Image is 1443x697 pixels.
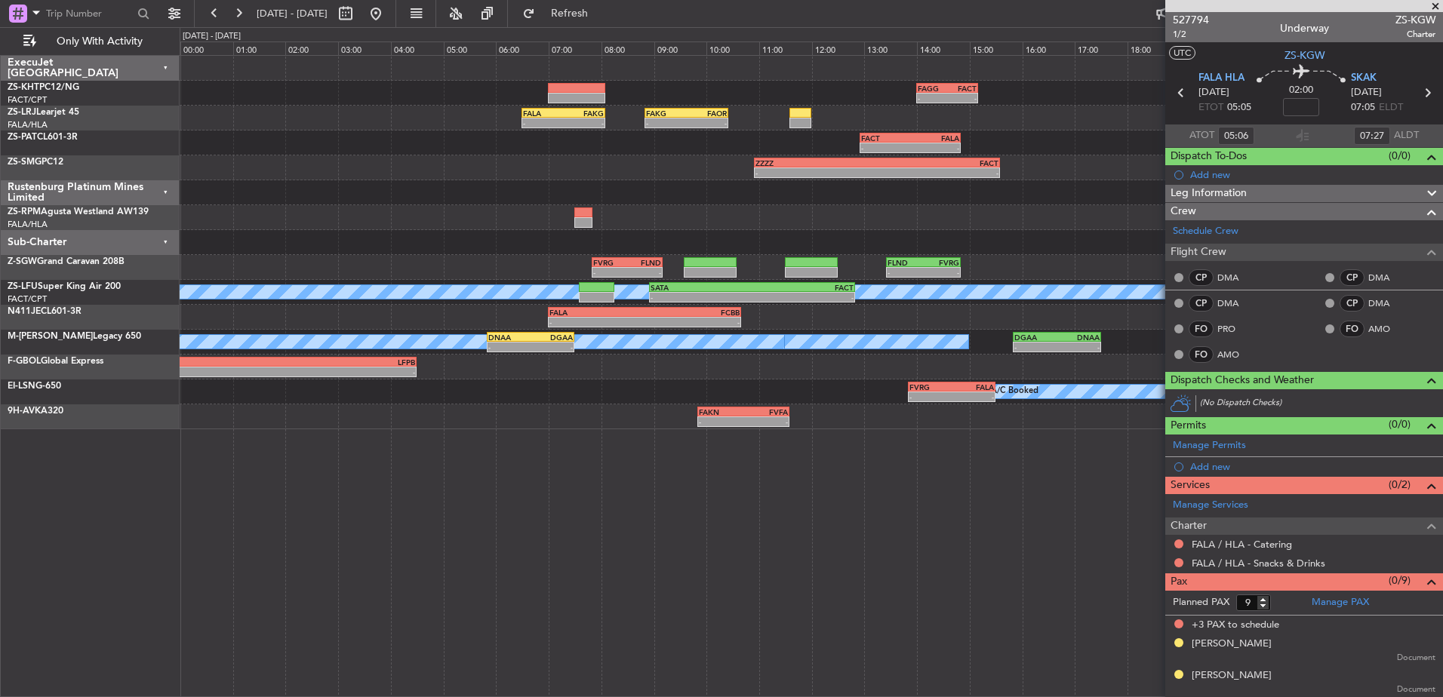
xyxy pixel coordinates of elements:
[564,109,604,118] div: FAKG
[909,392,952,401] div: -
[1217,271,1251,284] a: DMA
[1227,100,1251,115] span: 05:05
[549,41,602,55] div: 07:00
[1192,637,1272,652] div: [PERSON_NAME]
[1289,83,1313,98] span: 02:00
[549,308,645,317] div: FALA
[8,293,47,305] a: FACT/CPT
[1340,269,1365,286] div: CP
[8,158,42,167] span: ZS-SMG
[1189,128,1214,143] span: ATOT
[257,7,328,20] span: [DATE] - [DATE]
[646,118,686,127] div: -
[8,83,79,92] a: ZS-KHTPC12/NG
[114,358,415,367] div: LFPB
[1173,438,1246,453] a: Manage Permits
[917,41,970,55] div: 14:00
[1190,460,1435,473] div: Add new
[8,382,61,391] a: EI-LSNG-650
[1217,348,1251,361] a: AMO
[1173,595,1229,610] label: Planned PAX
[1368,322,1402,336] a: AMO
[1397,652,1435,665] span: Document
[1171,185,1247,202] span: Leg Information
[488,342,531,352] div: -
[947,94,977,103] div: -
[180,41,233,55] div: 00:00
[1354,127,1390,145] input: --:--
[812,41,865,55] div: 12:00
[1351,100,1375,115] span: 07:05
[8,108,36,117] span: ZS-LRJ
[523,109,563,118] div: FALA
[752,283,854,292] div: FACT
[1171,573,1187,591] span: Pax
[947,84,977,93] div: FACT
[923,268,959,277] div: -
[8,83,39,92] span: ZS-KHT
[8,407,63,416] a: 9H-AVKA320
[918,94,947,103] div: -
[952,382,994,391] div: FALA
[8,357,41,366] span: F-GBOL
[17,29,164,54] button: Only With Activity
[391,41,444,55] div: 04:00
[1173,12,1209,28] span: 527794
[627,258,661,267] div: FLND
[1171,477,1210,494] span: Services
[1198,100,1223,115] span: ETOT
[1285,48,1325,63] span: ZS-KGW
[285,41,338,55] div: 02:00
[538,8,602,19] span: Refresh
[759,41,812,55] div: 11:00
[645,318,740,327] div: -
[233,41,286,55] div: 01:00
[1192,538,1292,551] a: FALA / HLA - Catering
[1368,271,1402,284] a: DMA
[918,84,947,93] div: FAGG
[8,119,48,130] a: FALA/HLA
[699,407,743,416] div: FAKN
[602,41,654,55] div: 08:00
[1189,321,1214,337] div: FO
[991,380,1038,403] div: A/C Booked
[1379,100,1403,115] span: ELDT
[8,332,93,341] span: M-[PERSON_NAME]
[1169,46,1195,60] button: UTC
[1173,498,1248,513] a: Manage Services
[1351,85,1382,100] span: [DATE]
[699,417,743,426] div: -
[1340,321,1365,337] div: FO
[8,282,38,291] span: ZS-LFU
[752,293,854,302] div: -
[1171,517,1207,535] span: Charter
[8,133,37,142] span: ZS-PAT
[923,258,959,267] div: FVRG
[909,382,952,391] div: FVRG
[1171,417,1206,434] span: Permits
[1189,295,1214,312] div: CP
[531,333,573,342] div: DGAA
[8,282,121,291] a: ZS-LFUSuper King Air 200
[1389,573,1411,588] span: (0/9)
[8,219,48,230] a: FALA/HLA
[651,283,752,292] div: SATA
[1395,12,1435,28] span: ZS-KGW
[1173,224,1238,239] a: Schedule Crew
[1189,269,1214,286] div: CP
[593,258,627,267] div: FVRG
[1192,618,1279,633] span: +3 PAX to schedule
[593,268,627,277] div: -
[645,308,740,317] div: FCBB
[970,41,1023,55] div: 15:00
[755,158,877,167] div: ZZZZ
[8,94,47,106] a: FACT/CPT
[1171,244,1226,261] span: Flight Crew
[686,118,726,127] div: -
[654,41,707,55] div: 09:00
[1389,416,1411,432] span: (0/0)
[686,109,726,118] div: FAOR
[910,134,959,143] div: FALA
[1057,342,1099,352] div: -
[877,168,998,177] div: -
